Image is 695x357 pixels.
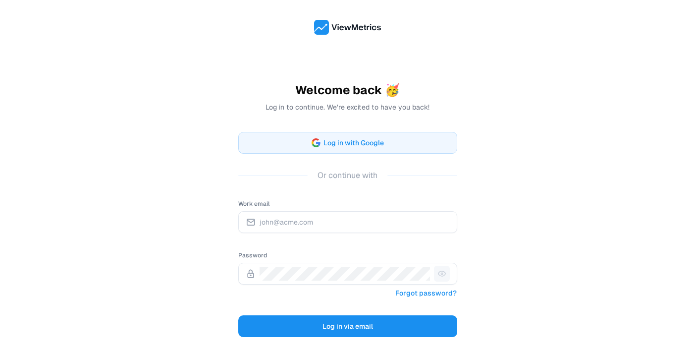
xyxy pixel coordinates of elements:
a: Forgot password? [395,287,457,299]
p: Log in to continue. We're excited to have you back! [238,102,457,112]
h1: Welcome back 🥳 [238,82,457,98]
label: Work email [238,200,270,208]
input: john@acme.com [260,215,450,229]
label: Password [238,251,267,259]
button: Log in with Google [238,132,457,154]
span: Or continue with [308,170,387,181]
span: Log in via email [322,320,373,332]
img: ViewMetrics's logo [314,20,381,35]
span: Log in with Google [323,137,384,149]
button: Log in via email [238,315,457,337]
